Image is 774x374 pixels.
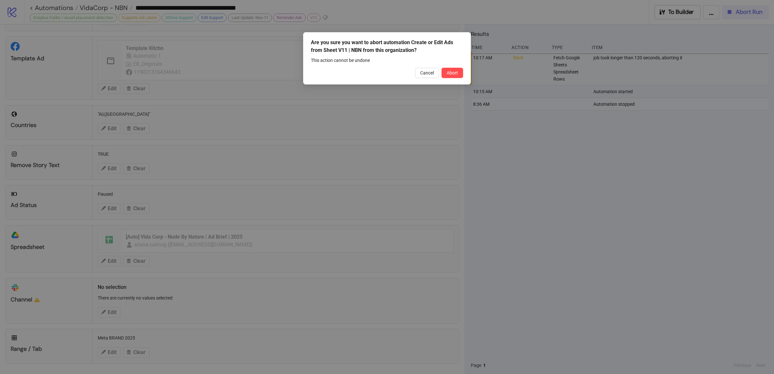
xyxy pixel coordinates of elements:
button: Cancel [415,68,439,78]
div: Are you sure you want to abort automation Create or Edit Ads from Sheet V11 | NBN from this organ... [311,39,463,54]
div: This action cannot be undone [311,57,463,64]
span: Cancel [420,70,434,75]
span: Abort [447,70,458,75]
button: Abort [442,68,463,78]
